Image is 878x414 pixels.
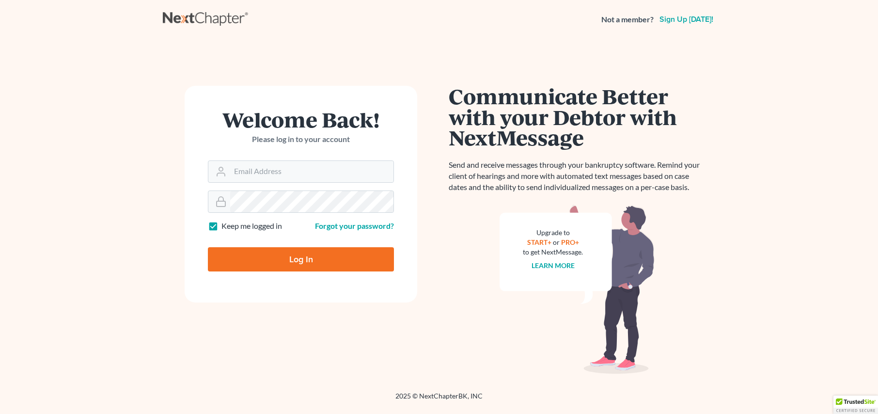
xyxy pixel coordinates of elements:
[315,221,394,230] a: Forgot your password?
[449,159,706,193] p: Send and receive messages through your bankruptcy software. Remind your client of hearings and mo...
[230,161,393,182] input: Email Address
[523,228,583,238] div: Upgrade to
[601,14,654,25] strong: Not a member?
[208,134,394,145] p: Please log in to your account
[658,16,715,23] a: Sign up [DATE]!
[561,238,579,246] a: PRO+
[163,391,715,409] div: 2025 © NextChapterBK, INC
[221,221,282,232] label: Keep me logged in
[208,109,394,130] h1: Welcome Back!
[208,247,394,271] input: Log In
[449,86,706,148] h1: Communicate Better with your Debtor with NextMessage
[527,238,551,246] a: START+
[553,238,560,246] span: or
[532,261,575,270] a: Learn more
[500,205,655,374] img: nextmessage_bg-59042aed3d76b12b5cd301f8e5b87938c9018125f34e5fa2b7a6b67550977c72.svg
[833,396,878,414] div: TrustedSite Certified
[523,247,583,257] div: to get NextMessage.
